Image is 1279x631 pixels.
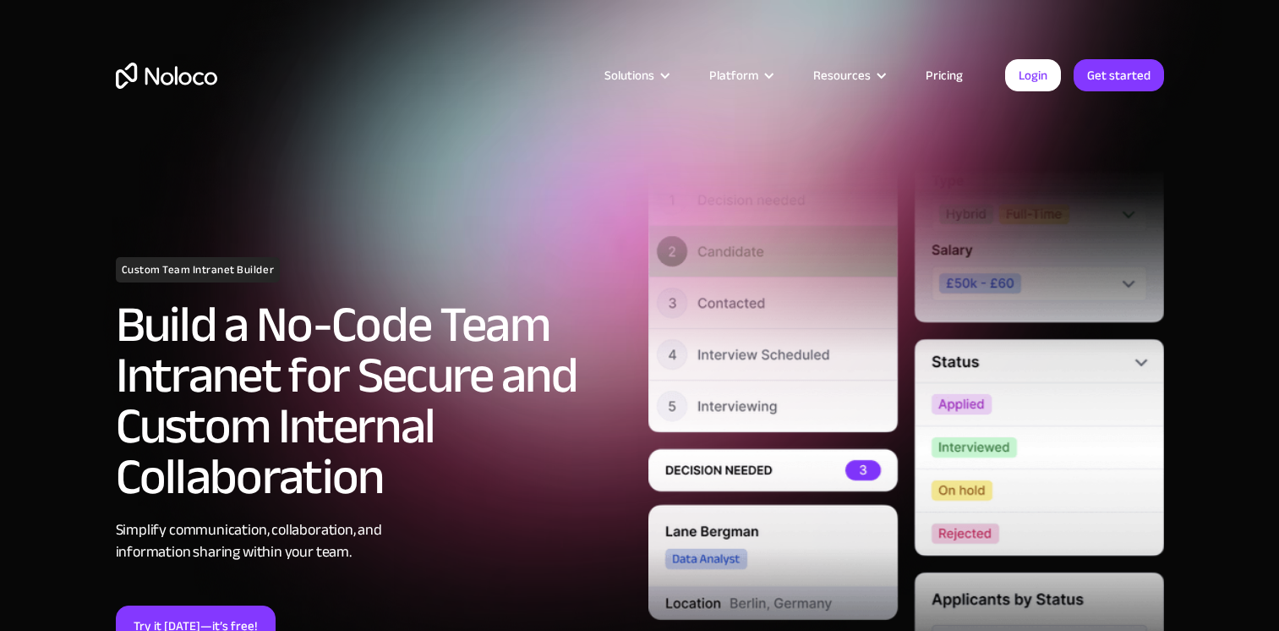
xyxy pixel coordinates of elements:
[905,64,984,86] a: Pricing
[116,299,631,502] h2: Build a No-Code Team Intranet for Secure and Custom Internal Collaboration
[813,64,871,86] div: Resources
[792,64,905,86] div: Resources
[116,257,281,283] h1: Custom Team Intranet Builder
[1005,59,1061,91] a: Login
[116,63,217,89] a: home
[688,64,792,86] div: Platform
[116,519,631,563] div: Simplify communication, collaboration, and information sharing within your team.
[583,64,688,86] div: Solutions
[1074,59,1164,91] a: Get started
[604,64,654,86] div: Solutions
[709,64,758,86] div: Platform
